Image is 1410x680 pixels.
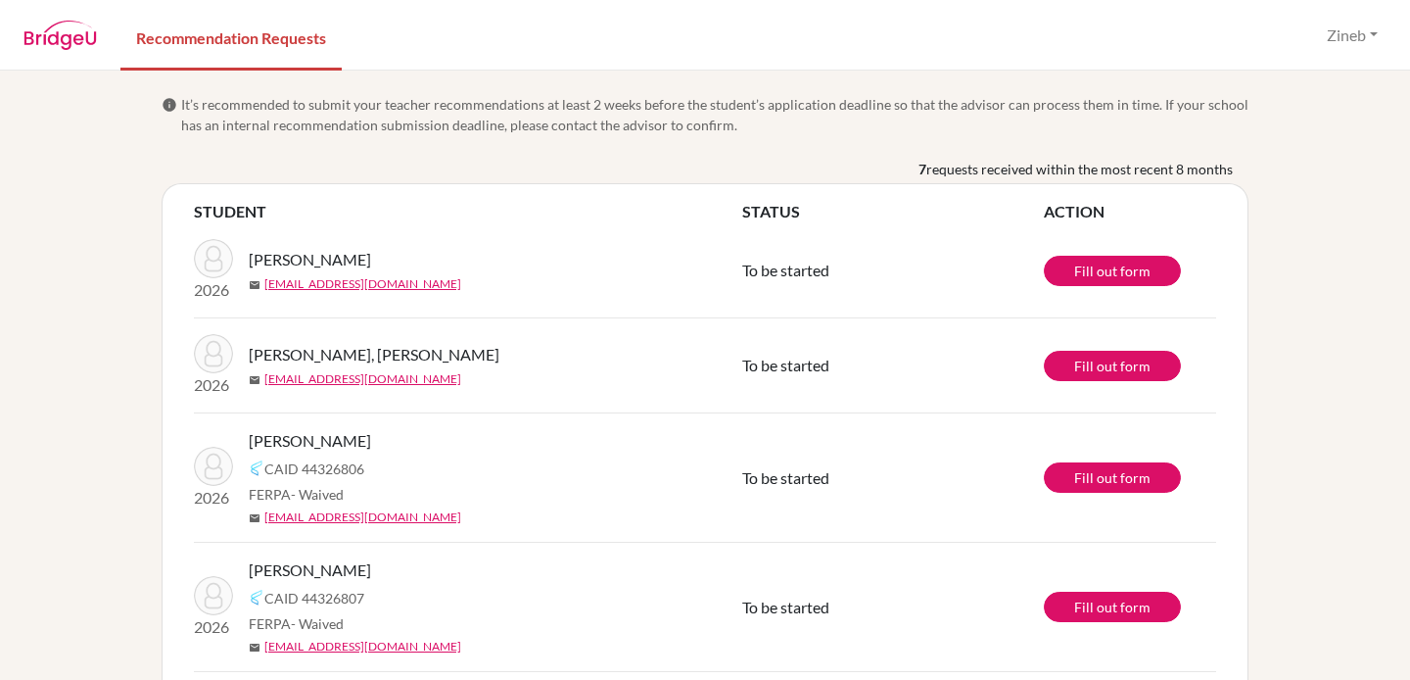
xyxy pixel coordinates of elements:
[264,275,461,293] a: [EMAIL_ADDRESS][DOMAIN_NAME]
[249,613,344,634] span: FERPA
[194,615,233,639] p: 2026
[1044,256,1181,286] a: Fill out form
[742,468,829,487] span: To be started
[23,21,97,50] img: BridgeU logo
[181,94,1248,135] span: It’s recommended to submit your teacher recommendations at least 2 weeks before the student’s app...
[1044,462,1181,493] a: Fill out form
[1318,17,1386,54] button: Zineb
[742,356,829,374] span: To be started
[742,200,1044,223] th: STATUS
[291,486,344,503] span: - Waived
[194,200,742,223] th: STUDENT
[249,642,260,654] span: mail
[918,159,926,179] b: 7
[249,484,344,505] span: FERPA
[1044,592,1181,622] a: Fill out form
[249,590,264,606] img: Common App logo
[162,97,177,113] span: info
[249,512,260,524] span: mail
[264,459,364,479] span: CAID 44326806
[120,3,342,71] a: Recommendation Requests
[1044,351,1181,381] a: Fill out form
[249,248,371,271] span: [PERSON_NAME]
[194,486,233,510] p: 2026
[249,374,260,386] span: mail
[249,429,371,453] span: [PERSON_NAME]
[194,278,233,302] p: 2026
[264,509,461,526] a: [EMAIL_ADDRESS][DOMAIN_NAME]
[249,343,499,366] span: [PERSON_NAME], [PERSON_NAME]
[1044,200,1216,223] th: ACTION
[194,239,233,278] img: Podoreski, Sara
[742,261,829,279] span: To be started
[264,370,461,388] a: [EMAIL_ADDRESS][DOMAIN_NAME]
[249,279,260,291] span: mail
[742,598,829,616] span: To be started
[194,447,233,486] img: Ndiaye, Ibrahima
[264,588,364,608] span: CAID 44326807
[194,576,233,615] img: Belkeziz, Kenza
[926,159,1233,179] span: requests received within the most recent 8 months
[249,559,371,582] span: [PERSON_NAME]
[194,373,233,397] p: 2026
[194,334,233,373] img: Kabbaj, Mohammed Abdelmalek
[249,461,264,476] img: Common App logo
[264,638,461,656] a: [EMAIL_ADDRESS][DOMAIN_NAME]
[291,615,344,632] span: - Waived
